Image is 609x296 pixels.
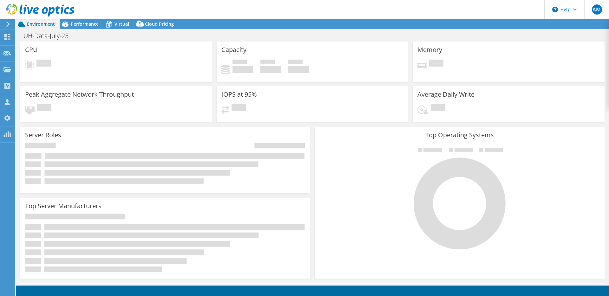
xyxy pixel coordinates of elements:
[288,60,303,66] span: Total
[145,21,174,27] span: Cloud Pricing
[25,132,61,138] h3: Server Roles
[417,91,475,98] h3: Average Daily Write
[37,104,51,113] span: Pending
[319,132,600,138] h3: Top Operating Systems
[232,104,246,113] span: Pending
[25,46,38,53] h3: CPU
[25,203,101,209] h3: Top Server Manufacturers
[232,60,247,66] span: Used
[260,66,281,73] h4: 0 GiB
[431,104,445,113] span: Pending
[25,91,134,98] h3: Peak Aggregate Network Throughput
[417,46,442,53] h3: Memory
[260,60,275,66] span: Free
[232,66,253,73] h4: 0 GiB
[552,7,558,12] svg: \n
[71,21,99,27] span: Performance
[592,4,602,15] span: AM
[115,21,129,27] span: Virtual
[221,91,257,98] h3: IOPS at 95%
[36,60,51,68] span: Pending
[21,32,78,39] h1: UH-Data-July-25
[429,60,443,68] span: Pending
[288,66,309,73] h4: 0 GiB
[27,21,55,27] span: Environment
[221,46,246,53] h3: Capacity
